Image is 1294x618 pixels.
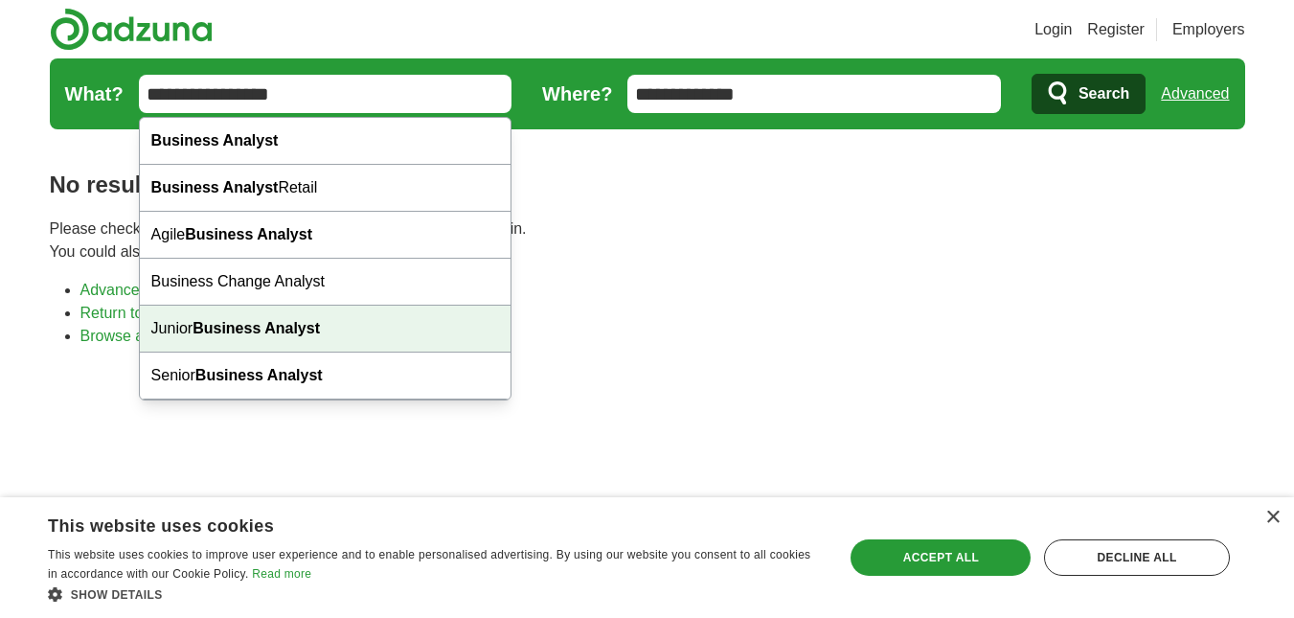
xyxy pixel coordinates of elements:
[1044,539,1230,576] div: Decline all
[50,168,1245,202] h1: No results found
[1265,511,1280,525] div: Close
[193,320,320,336] strong: Business Analyst
[80,305,355,321] a: Return to the home page and start again
[65,80,124,108] label: What?
[185,226,312,242] strong: Business Analyst
[1034,18,1072,41] a: Login
[1032,74,1146,114] button: Search
[1161,75,1229,113] a: Advanced
[48,584,821,604] div: Show details
[80,328,466,344] a: Browse all live results across the [GEOGRAPHIC_DATA]
[140,259,511,306] div: Business Change Analyst
[140,165,511,212] div: Retail
[140,306,511,353] div: Junior
[50,217,1245,263] p: Please check your spelling or enter another search term and try again. You could also try one of ...
[195,367,323,383] strong: Business Analyst
[1087,18,1145,41] a: Register
[48,509,773,538] div: This website uses cookies
[542,80,612,108] label: Where?
[151,132,279,149] strong: Business Analyst
[252,567,311,581] a: Read more, opens a new window
[140,353,511,400] div: Senior
[50,8,213,51] img: Adzuna logo
[48,548,810,581] span: This website uses cookies to improve user experience and to enable personalised advertising. By u...
[71,588,163,602] span: Show details
[851,539,1031,576] div: Accept all
[1078,75,1129,113] span: Search
[140,212,511,259] div: Agile
[80,282,199,298] a: Advanced search
[1172,18,1245,41] a: Employers
[151,179,279,195] strong: Business Analyst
